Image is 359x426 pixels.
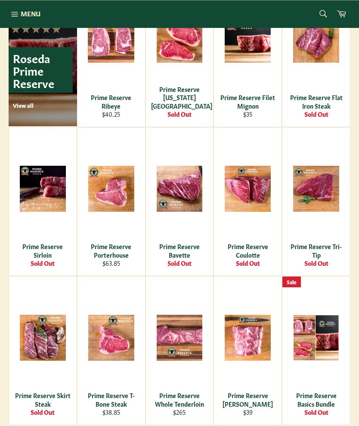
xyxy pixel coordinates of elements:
a: Prime Reserve T-Bone Steak Prime Reserve T-Bone Steak $38.85 [77,276,145,425]
img: Prime Reserve T-Bone Steak [88,315,134,361]
div: $63.85 [83,259,139,267]
img: Prime Reserve Flat Iron Steak [293,17,339,63]
div: $40.25 [82,110,139,118]
a: Prime Reserve Basics Bundle Prime Reserve Basics Bundle Sold Out [282,276,350,425]
img: Prime Reserve New York Strip [157,17,203,63]
div: $265 [151,408,208,416]
a: Prime Reserve Bavette Prime Reserve Bavette Sold Out [145,127,214,276]
div: Prime Reserve Filet Mignon [220,93,276,110]
a: Prime Reserve Whole Tenderloin Prime Reserve Whole Tenderloin $265 [145,276,214,425]
p: View all [13,101,73,109]
div: Sold Out [151,259,208,267]
div: Sold Out [15,259,71,267]
img: Prime Reserve Porterhouse [88,166,134,212]
div: Prime Reserve Flat Iron Steak [288,93,345,110]
div: Prime Reserve Bavette [151,242,208,259]
div: Sold Out [220,259,276,267]
p: Roseda Prime Reserve [9,47,73,93]
a: Prime Reserve Skirt Steak Prime Reserve Skirt Steak Sold Out [9,276,77,425]
div: Prime Reserve T-Bone Steak [83,391,139,408]
div: Prime Reserve Porterhouse [83,242,139,259]
div: Prime Reserve Skirt Steak [15,391,71,408]
div: $39 [220,408,276,416]
div: Prime Reserve Coulotte [220,242,276,259]
span: Menu [21,9,40,18]
div: Prime Reserve [PERSON_NAME] [220,391,276,408]
div: Prime Reserve Sirloin [15,242,71,259]
img: Prime Reserve Coulotte [225,166,271,212]
div: Prime Reserve [US_STATE][GEOGRAPHIC_DATA] [151,85,208,110]
a: Prime Reserve Chuck Roast Prime Reserve [PERSON_NAME] $39 [214,276,282,425]
div: Prime Reserve Ribeye [82,93,139,110]
div: Prime Reserve Whole Tenderloin [151,391,208,408]
img: Prime Reserve Basics Bundle [293,315,339,361]
a: Prime Reserve Porterhouse Prime Reserve Porterhouse $63.85 [77,127,145,276]
div: Sold Out [288,259,345,267]
div: Prime Reserve Tri-Tip [288,242,345,259]
img: Prime Reserve Filet Mignon [225,17,271,63]
div: Sold Out [288,408,345,416]
img: Prime Reserve Sirloin [20,166,66,212]
div: Sold Out [288,110,345,118]
div: Prime Reserve Basics Bundle [288,391,345,408]
img: Prime Reserve Tri-Tip [293,166,339,212]
a: Prime Reserve Coulotte Prime Reserve Coulotte Sold Out [214,127,282,276]
div: $35 [220,110,276,118]
img: Prime Reserve Ribeye [88,17,134,63]
img: Prime Reserve Skirt Steak [20,315,66,361]
a: Prime Reserve Sirloin Prime Reserve Sirloin Sold Out [9,127,77,276]
img: Prime Reserve Whole Tenderloin [157,315,203,361]
img: Prime Reserve Chuck Roast [225,315,271,361]
div: $38.85 [83,408,139,416]
div: Sale [282,277,301,287]
a: Prime Reserve Tri-Tip Prime Reserve Tri-Tip Sold Out [282,127,350,276]
div: Sold Out [15,408,71,416]
img: Prime Reserve Bavette [157,166,203,212]
div: Sold Out [151,110,208,118]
